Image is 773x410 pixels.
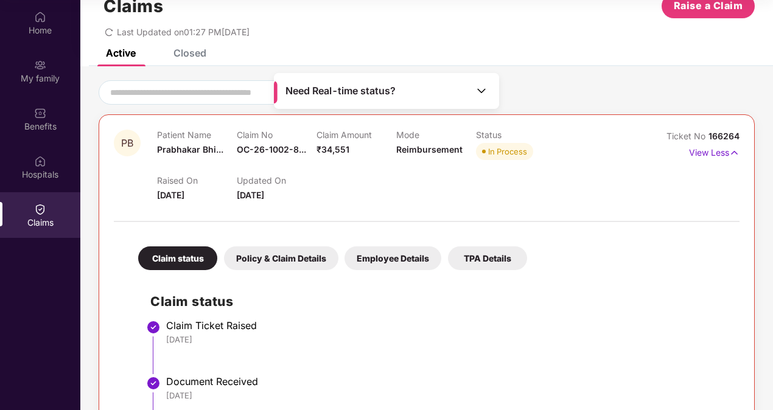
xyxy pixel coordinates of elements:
[166,375,727,387] div: Document Received
[117,27,250,37] span: Last Updated on 01:27 PM[DATE]
[121,138,133,148] span: PB
[237,190,264,200] span: [DATE]
[285,85,396,97] span: Need Real-time status?
[689,143,740,159] p: View Less
[34,11,46,23] img: svg+xml;base64,PHN2ZyBpZD0iSG9tZSIgeG1sbnM9Imh0dHA6Ly93d3cudzMub3JnLzIwMDAvc3ZnIiB3aWR0aD0iMjAiIG...
[448,246,527,270] div: TPA Details
[237,144,306,155] span: OC-26-1002-8...
[34,155,46,167] img: svg+xml;base64,PHN2ZyBpZD0iSG9zcGl0YWxzIiB4bWxucz0iaHR0cDovL3d3dy53My5vcmcvMjAwMC9zdmciIHdpZHRoPS...
[317,130,396,140] p: Claim Amount
[157,130,237,140] p: Patient Name
[237,175,317,186] p: Updated On
[34,203,46,215] img: svg+xml;base64,PHN2ZyBpZD0iQ2xhaW0iIHhtbG5zPSJodHRwOi8vd3d3LnczLm9yZy8yMDAwL3N2ZyIgd2lkdGg9IjIwIi...
[146,376,161,391] img: svg+xml;base64,PHN2ZyBpZD0iU3RlcC1Eb25lLTMyeDMyIiB4bWxucz0iaHR0cDovL3d3dy53My5vcmcvMjAwMC9zdmciIH...
[105,27,113,37] span: redo
[157,190,184,200] span: [DATE]
[146,320,161,335] img: svg+xml;base64,PHN2ZyBpZD0iU3RlcC1Eb25lLTMyeDMyIiB4bWxucz0iaHR0cDovL3d3dy53My5vcmcvMjAwMC9zdmciIH...
[224,246,338,270] div: Policy & Claim Details
[138,246,217,270] div: Claim status
[666,131,708,141] span: Ticket No
[150,291,727,311] h2: Claim status
[345,246,441,270] div: Employee Details
[476,130,556,140] p: Status
[166,390,727,401] div: [DATE]
[396,144,463,155] span: Reimbursement
[237,130,317,140] p: Claim No
[173,47,206,59] div: Closed
[157,144,223,155] span: Prabhakar Bhi...
[157,175,237,186] p: Raised On
[166,319,727,332] div: Claim Ticket Raised
[106,47,136,59] div: Active
[729,146,740,159] img: svg+xml;base64,PHN2ZyB4bWxucz0iaHR0cDovL3d3dy53My5vcmcvMjAwMC9zdmciIHdpZHRoPSIxNyIgaGVpZ2h0PSIxNy...
[34,107,46,119] img: svg+xml;base64,PHN2ZyBpZD0iQmVuZWZpdHMiIHhtbG5zPSJodHRwOi8vd3d3LnczLm9yZy8yMDAwL3N2ZyIgd2lkdGg9Ij...
[34,59,46,71] img: svg+xml;base64,PHN2ZyB3aWR0aD0iMjAiIGhlaWdodD0iMjAiIHZpZXdCb3g9IjAgMCAyMCAyMCIgZmlsbD0ibm9uZSIgeG...
[475,85,488,97] img: Toggle Icon
[488,145,527,158] div: In Process
[166,334,727,345] div: [DATE]
[317,144,349,155] span: ₹34,551
[708,131,740,141] span: 166264
[396,130,476,140] p: Mode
